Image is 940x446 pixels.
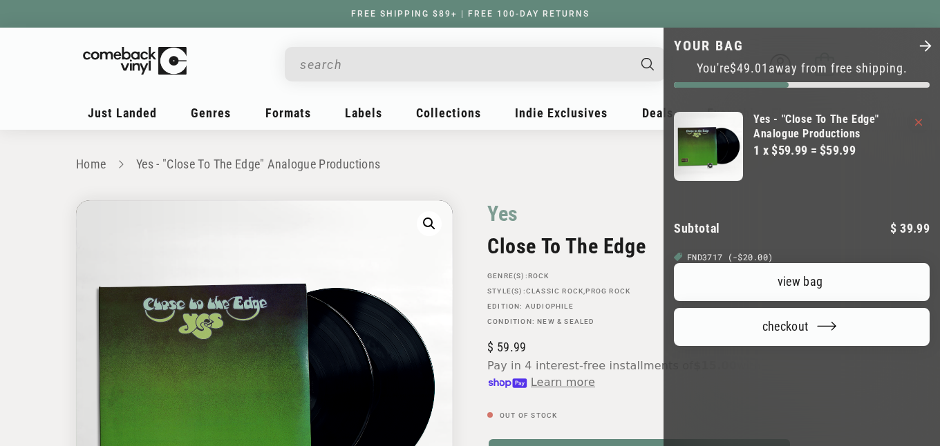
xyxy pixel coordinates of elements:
[753,112,905,141] a: Yes - "Close To The Edge" Analogue Productions
[674,372,930,403] iframe: PayPal-paypal
[890,222,930,235] p: 39.99
[674,38,744,54] h2: Your bag
[674,251,930,263] li: FND3717 (-$20.00)
[753,141,905,159] div: 1 x $59.99 = $59.99
[674,251,930,263] ul: Discount
[890,221,896,235] span: $
[674,263,930,301] a: View bag
[730,61,769,75] span: $49.01
[917,38,933,56] button: Close
[674,61,930,75] p: You're away from free shipping.
[674,308,930,346] button: Checkout
[674,222,720,235] h2: Subtotal
[915,119,922,126] button: Remove Yes - "Close To The Edge" Analogue Productions
[664,28,940,446] div: Your bag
